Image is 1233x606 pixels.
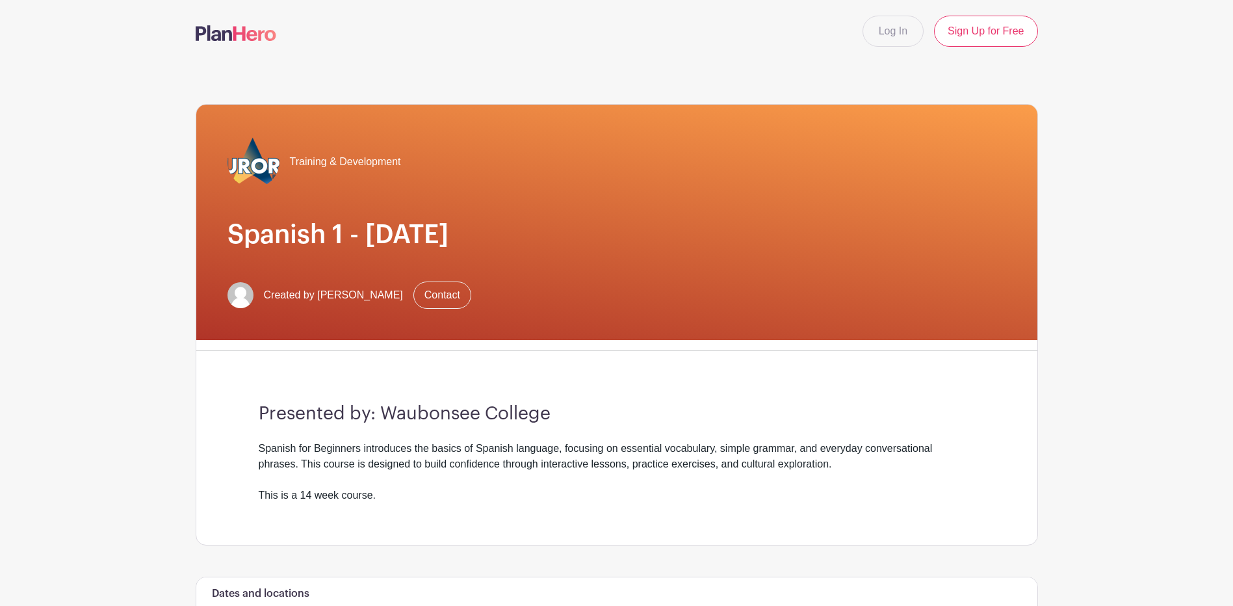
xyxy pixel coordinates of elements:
[259,403,975,425] h3: Presented by: Waubonsee College
[934,16,1037,47] a: Sign Up for Free
[863,16,924,47] a: Log In
[413,282,471,309] a: Contact
[264,287,403,303] span: Created by [PERSON_NAME]
[227,282,253,308] img: default-ce2991bfa6775e67f084385cd625a349d9dcbb7a52a09fb2fda1e96e2d18dcdb.png
[290,154,401,170] span: Training & Development
[259,441,975,503] div: Spanish for Beginners introduces the basics of Spanish language, focusing on essential vocabulary...
[227,219,1006,250] h1: Spanish 1 - [DATE]
[196,25,276,41] img: logo-507f7623f17ff9eddc593b1ce0a138ce2505c220e1c5a4e2b4648c50719b7d32.svg
[227,136,279,188] img: 2023_COA_Horiz_Logo_PMS_BlueStroke%204.png
[212,588,309,600] h6: Dates and locations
